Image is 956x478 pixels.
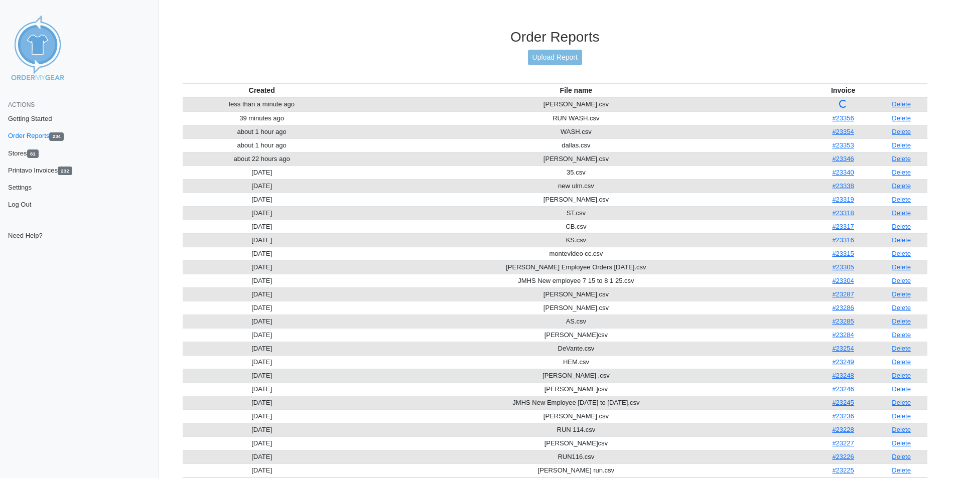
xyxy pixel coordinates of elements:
[341,138,811,152] td: dallas.csv
[183,423,341,436] td: [DATE]
[832,358,854,366] a: #23249
[892,209,911,217] a: Delete
[341,396,811,409] td: JMHS New Employee [DATE] to [DATE].csv
[183,342,341,355] td: [DATE]
[183,301,341,314] td: [DATE]
[183,83,341,97] th: Created
[183,179,341,193] td: [DATE]
[892,304,911,311] a: Delete
[341,125,811,138] td: WASH.csv
[832,114,854,122] a: #23356
[832,209,854,217] a: #23318
[832,277,854,284] a: #23304
[892,385,911,393] a: Delete
[341,355,811,369] td: HEM.csv
[183,152,341,166] td: about 22 hours ago
[183,436,341,450] td: [DATE]
[832,263,854,271] a: #23305
[341,152,811,166] td: [PERSON_NAME].csv
[892,290,911,298] a: Delete
[832,466,854,474] a: #23225
[892,358,911,366] a: Delete
[183,396,341,409] td: [DATE]
[892,426,911,433] a: Delete
[892,412,911,420] a: Delete
[341,301,811,314] td: [PERSON_NAME].csv
[832,155,854,163] a: #23346
[892,223,911,230] a: Delete
[183,409,341,423] td: [DATE]
[341,450,811,463] td: RUN116.csv
[892,250,911,257] a: Delete
[832,141,854,149] a: #23353
[341,287,811,301] td: [PERSON_NAME].csv
[892,196,911,203] a: Delete
[183,260,341,274] td: [DATE]
[183,29,928,46] h3: Order Reports
[892,182,911,190] a: Delete
[183,233,341,247] td: [DATE]
[341,382,811,396] td: [PERSON_NAME]csv
[832,128,854,135] a: #23354
[183,450,341,463] td: [DATE]
[8,101,35,108] span: Actions
[183,97,341,112] td: less than a minute ago
[832,426,854,433] a: #23228
[341,369,811,382] td: [PERSON_NAME] .csv
[183,206,341,220] td: [DATE]
[183,314,341,328] td: [DATE]
[832,453,854,460] a: #23226
[341,220,811,233] td: CB.csv
[183,247,341,260] td: [DATE]
[183,355,341,369] td: [DATE]
[183,220,341,233] td: [DATE]
[892,372,911,379] a: Delete
[183,111,341,125] td: 39 minutes ago
[832,304,854,311] a: #23286
[341,206,811,220] td: ST.csv
[832,169,854,176] a: #23340
[183,138,341,152] td: about 1 hour ago
[892,114,911,122] a: Delete
[832,399,854,406] a: #23245
[341,83,811,97] th: File name
[341,328,811,342] td: [PERSON_NAME]csv
[892,345,911,352] a: Delete
[832,236,854,244] a: #23316
[832,223,854,230] a: #23317
[811,83,875,97] th: Invoice
[832,196,854,203] a: #23319
[27,149,39,158] span: 61
[58,167,72,175] span: 232
[341,274,811,287] td: JMHS New employee 7 15 to 8 1 25.csv
[832,250,854,257] a: #23315
[341,423,811,436] td: RUN 114.csv
[183,463,341,477] td: [DATE]
[183,287,341,301] td: [DATE]
[183,382,341,396] td: [DATE]
[341,247,811,260] td: montevideo cc.csv
[892,263,911,271] a: Delete
[892,399,911,406] a: Delete
[832,182,854,190] a: #23338
[892,466,911,474] a: Delete
[183,328,341,342] td: [DATE]
[528,50,582,65] a: Upload Report
[183,193,341,206] td: [DATE]
[341,111,811,125] td: RUN WASH.csv
[892,100,911,108] a: Delete
[341,314,811,328] td: AS.csv
[832,331,854,339] a: #23284
[892,277,911,284] a: Delete
[341,97,811,112] td: [PERSON_NAME].csv
[341,436,811,450] td: [PERSON_NAME]csv
[832,317,854,325] a: #23285
[892,141,911,149] a: Delete
[341,179,811,193] td: new ulm.csv
[892,331,911,339] a: Delete
[832,290,854,298] a: #23287
[341,193,811,206] td: [PERSON_NAME].csv
[341,409,811,423] td: [PERSON_NAME].csv
[892,128,911,135] a: Delete
[341,233,811,247] td: KS.csv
